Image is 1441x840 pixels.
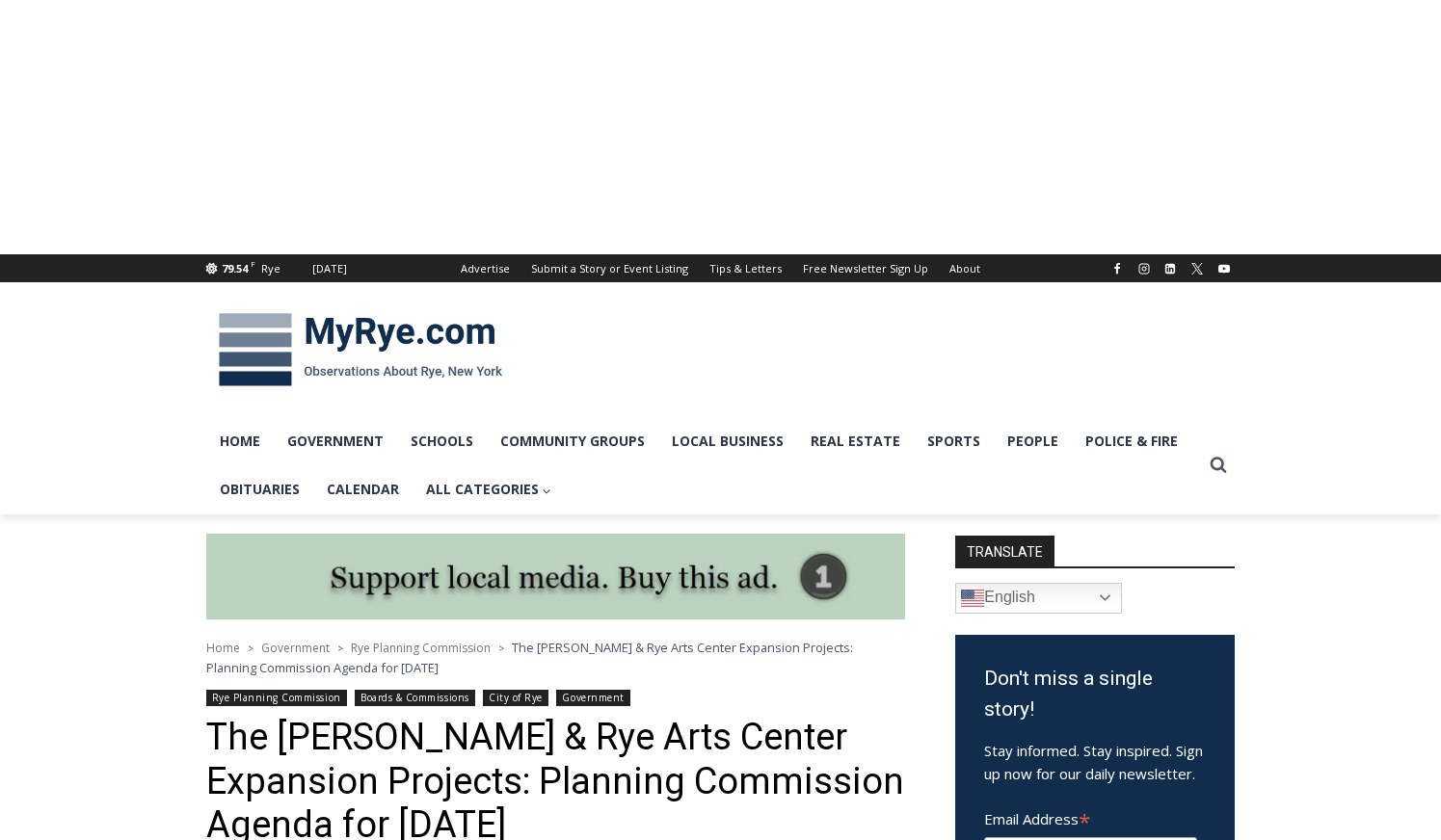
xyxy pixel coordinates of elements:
[955,583,1122,614] a: English
[206,465,313,513] a: Obituaries
[994,417,1072,465] a: People
[261,260,280,277] div: Rye
[984,800,1197,834] label: Email Address
[556,690,629,706] a: Government
[413,465,566,513] a: All Categories
[274,417,397,465] a: Government
[206,640,240,656] a: Home
[248,642,254,655] span: >
[313,465,413,513] a: Calendar
[450,254,991,282] nav: Secondary Navigation
[1186,257,1209,280] a: X
[487,417,658,465] a: Community Groups
[251,258,255,269] span: F
[498,642,504,655] span: >
[955,536,1054,566] strong: TRANSLATE
[961,587,984,610] img: en
[483,690,548,706] a: City of Rye
[1213,257,1236,280] a: YouTube
[206,417,274,465] a: Home
[206,639,853,675] span: The [PERSON_NAME] & Rye Arts Center Expansion Projects: Planning Commission Agenda for [DATE]
[206,534,905,620] img: support local media, buy this ad
[397,417,487,465] a: Schools
[206,417,1201,514] nav: Primary Navigation
[984,739,1206,785] p: Stay informed. Stay inspired. Sign up now for our daily newsletter.
[337,642,343,655] span: >
[222,261,248,276] span: 79.54
[792,254,939,282] a: Free Newsletter Sign Up
[355,690,475,706] a: Boards & Commissions
[450,254,520,282] a: Advertise
[984,664,1206,724] h3: Don't miss a single story!
[1106,257,1129,280] a: Facebook
[939,254,991,282] a: About
[797,417,914,465] a: Real Estate
[206,638,905,677] nav: Breadcrumbs
[1201,448,1236,483] button: View Search Form
[206,690,347,706] a: Rye Planning Commission
[206,300,515,400] img: MyRye.com
[312,260,347,277] div: [DATE]
[658,417,797,465] a: Local Business
[351,640,491,656] a: Rye Planning Commission
[1159,257,1182,280] a: Linkedin
[914,417,994,465] a: Sports
[1133,257,1156,280] a: Instagram
[426,479,552,500] span: All Categories
[1072,417,1191,465] a: Police & Fire
[699,254,792,282] a: Tips & Letters
[520,254,699,282] a: Submit a Story or Event Listing
[261,640,330,656] a: Government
